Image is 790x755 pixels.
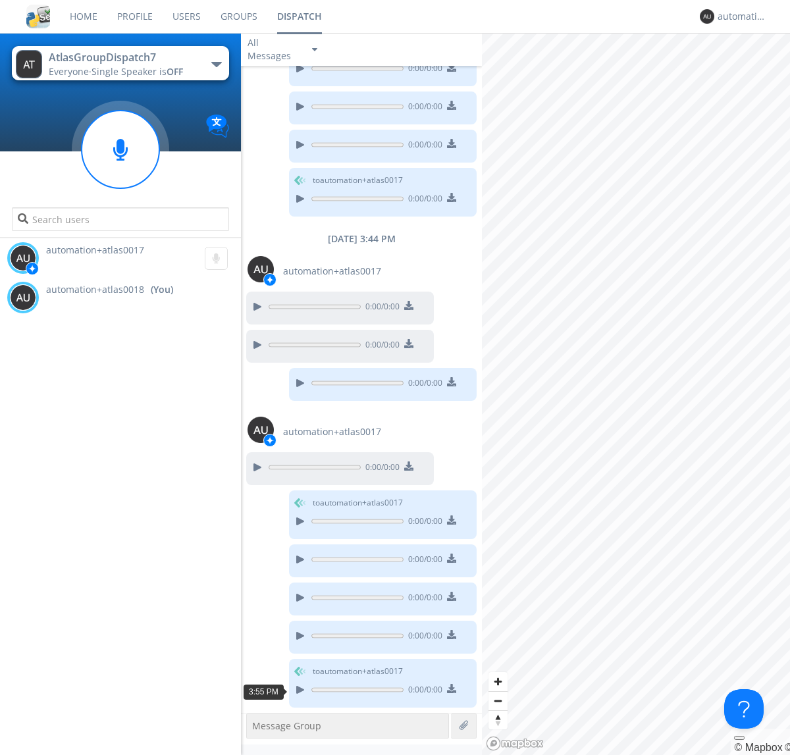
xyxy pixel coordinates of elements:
[447,377,456,386] img: download media button
[249,687,278,696] span: 3:55 PM
[447,630,456,639] img: download media button
[313,665,403,677] span: to automation+atlas0017
[404,139,442,153] span: 0:00 / 0:00
[248,36,300,63] div: All Messages
[206,115,229,138] img: Translation enabled
[92,65,183,78] span: Single Speaker is
[313,174,403,186] span: to automation+atlas0017
[724,689,764,729] iframe: Toggle Customer Support
[248,417,274,443] img: 373638.png
[734,742,782,753] a: Mapbox
[718,10,767,23] div: automation+atlas0018
[404,63,442,77] span: 0:00 / 0:00
[283,425,381,438] span: automation+atlas0017
[167,65,183,78] span: OFF
[248,256,274,282] img: 373638.png
[361,301,400,315] span: 0:00 / 0:00
[12,46,228,80] button: AtlasGroupDispatch7Everyone·Single Speaker isOFF
[241,232,482,246] div: [DATE] 3:44 PM
[447,515,456,525] img: download media button
[12,207,228,231] input: Search users
[447,554,456,563] img: download media button
[404,193,442,207] span: 0:00 / 0:00
[404,461,413,471] img: download media button
[488,710,508,729] button: Reset bearing to north
[488,711,508,729] span: Reset bearing to north
[404,554,442,568] span: 0:00 / 0:00
[404,592,442,606] span: 0:00 / 0:00
[46,244,144,256] span: automation+atlas0017
[488,692,508,710] span: Zoom out
[447,193,456,202] img: download media button
[734,736,745,740] button: Toggle attribution
[486,736,544,751] a: Mapbox logo
[447,592,456,601] img: download media button
[447,684,456,693] img: download media button
[488,691,508,710] button: Zoom out
[312,48,317,51] img: caret-down-sm.svg
[10,284,36,311] img: 373638.png
[404,377,442,392] span: 0:00 / 0:00
[447,101,456,110] img: download media button
[151,283,173,296] div: (You)
[447,139,456,148] img: download media button
[49,50,197,65] div: AtlasGroupDispatch7
[313,497,403,509] span: to automation+atlas0017
[26,5,50,28] img: cddb5a64eb264b2086981ab96f4c1ba7
[46,283,144,296] span: automation+atlas0018
[404,101,442,115] span: 0:00 / 0:00
[361,339,400,353] span: 0:00 / 0:00
[49,65,197,78] div: Everyone ·
[10,245,36,271] img: 373638.png
[361,461,400,476] span: 0:00 / 0:00
[404,515,442,530] span: 0:00 / 0:00
[404,339,413,348] img: download media button
[404,684,442,698] span: 0:00 / 0:00
[404,630,442,644] span: 0:00 / 0:00
[283,265,381,278] span: automation+atlas0017
[700,9,714,24] img: 373638.png
[447,63,456,72] img: download media button
[16,50,42,78] img: 373638.png
[404,301,413,310] img: download media button
[488,672,508,691] button: Zoom in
